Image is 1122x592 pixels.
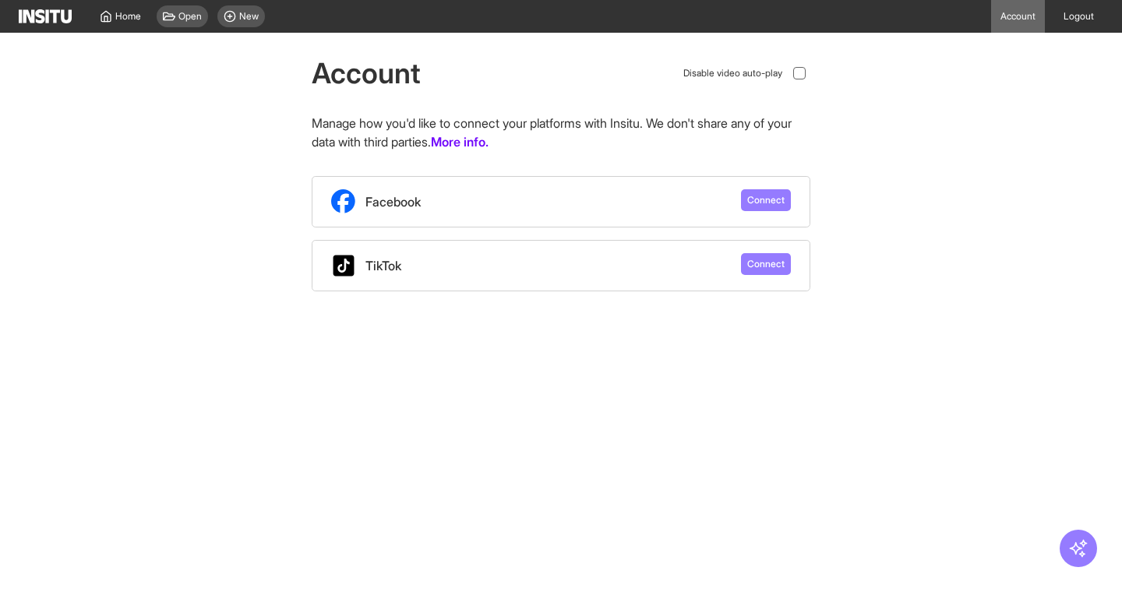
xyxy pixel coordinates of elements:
[741,189,791,211] button: Connect
[365,256,401,275] span: TikTok
[312,58,421,89] h1: Account
[741,253,791,275] button: Connect
[178,10,202,23] span: Open
[431,132,489,151] a: More info.
[239,10,259,23] span: New
[19,9,72,23] img: Logo
[115,10,141,23] span: Home
[365,192,421,211] span: Facebook
[312,114,810,151] p: Manage how you'd like to connect your platforms with Insitu. We don't share any of your data with...
[683,67,782,79] span: Disable video auto-play
[747,258,785,270] span: Connect
[747,194,785,206] span: Connect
